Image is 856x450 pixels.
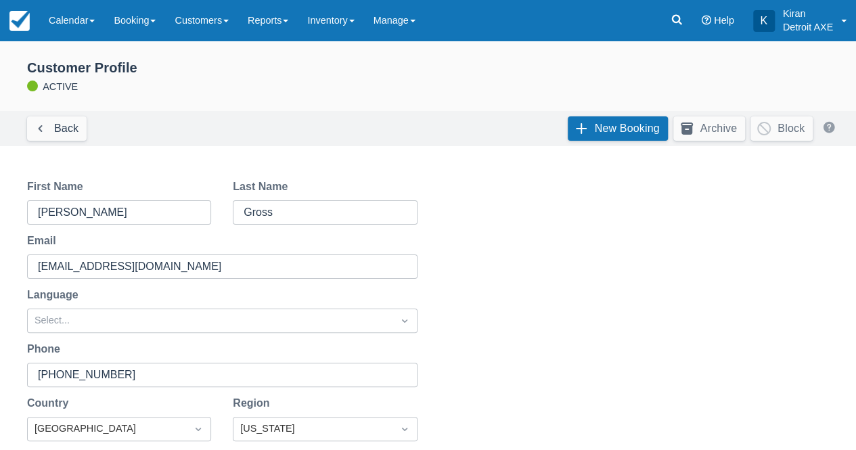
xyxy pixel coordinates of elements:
[702,16,711,25] i: Help
[11,60,845,95] div: ACTIVE
[750,116,813,141] button: Block
[714,15,734,26] span: Help
[35,313,386,328] div: Select...
[192,422,205,436] span: Dropdown icon
[673,116,745,141] button: Archive
[27,179,89,195] label: First Name
[27,233,62,249] label: Email
[27,341,66,357] label: Phone
[233,395,275,411] label: Region
[568,116,668,141] a: New Booking
[398,314,411,328] span: Dropdown icon
[783,20,833,34] p: Detroit AXE
[233,179,293,195] label: Last Name
[27,60,845,76] div: Customer Profile
[27,116,87,141] a: Back
[753,10,775,32] div: K
[783,7,833,20] p: Kiran
[9,11,30,31] img: checkfront-main-nav-mini-logo.png
[27,395,74,411] label: Country
[27,287,84,303] label: Language
[398,422,411,436] span: Dropdown icon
